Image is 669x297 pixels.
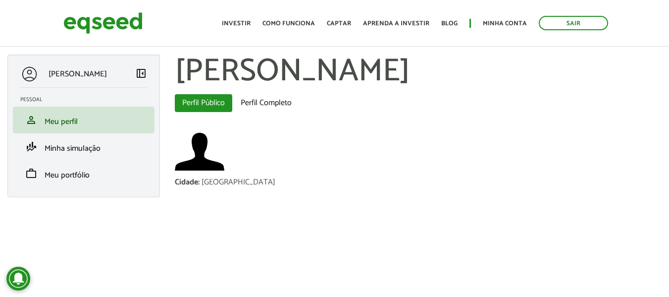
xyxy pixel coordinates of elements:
a: personMeu perfil [20,114,147,126]
h2: Pessoal [20,97,154,103]
span: person [25,114,37,126]
span: : [198,176,200,189]
span: finance_mode [25,141,37,153]
span: work [25,168,37,179]
span: left_panel_close [135,67,147,79]
a: Colapsar menu [135,67,147,81]
a: Sair [539,16,608,30]
li: Meu perfil [13,107,154,133]
h1: [PERSON_NAME] [175,55,662,89]
a: Aprenda a investir [363,20,429,27]
a: Perfil Público [175,94,232,112]
span: Meu perfil [45,115,78,128]
a: Blog [441,20,458,27]
div: [GEOGRAPHIC_DATA] [202,178,275,186]
li: Meu portfólio [13,160,154,187]
a: Minha conta [483,20,527,27]
a: Captar [327,20,351,27]
img: Foto de Darcy Pedro Piva Filho [175,127,224,177]
p: [PERSON_NAME] [49,69,107,79]
img: EqSeed [63,10,143,36]
a: finance_modeMinha simulação [20,141,147,153]
span: Minha simulação [45,142,101,155]
a: Como funciona [262,20,315,27]
li: Minha simulação [13,133,154,160]
span: Meu portfólio [45,169,90,182]
a: Perfil Completo [233,94,299,112]
a: workMeu portfólio [20,168,147,179]
a: Investir [222,20,251,27]
a: Ver perfil do usuário. [175,127,224,177]
div: Cidade [175,178,202,186]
